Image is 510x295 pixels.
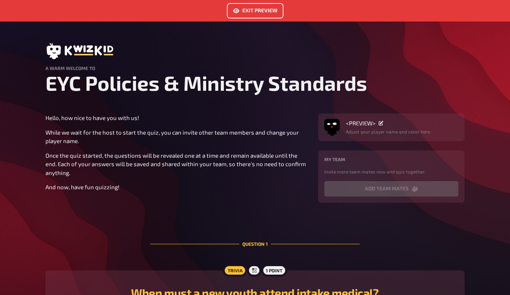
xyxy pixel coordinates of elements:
[45,183,309,192] p: And now, have fun quizzing!
[223,264,247,277] div: Trivia
[324,117,340,133] img: Avatar
[150,222,360,266] div: Question 1
[45,65,465,71] h4: A warm welcome to
[324,120,340,135] button: Avatar
[324,157,458,162] h4: My team
[261,264,287,277] div: 1 point
[346,120,376,127] span: <PREVIEW>
[346,128,431,135] p: Adjust your player name and color here.
[45,151,309,177] p: Once the quiz started, the questions will be revealed one at a time and remain available until th...
[324,168,458,175] p: Invite more team mates now and quiz together.
[45,128,309,145] p: While we wait for the host to start the quiz, you can invite other team members and change your p...
[227,3,284,18] a: Exit Preview
[45,113,309,122] p: Hello, how nice to have you with us!
[45,71,465,95] h1: EYC Policies & Ministry Standards
[324,181,458,197] button: add team mates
